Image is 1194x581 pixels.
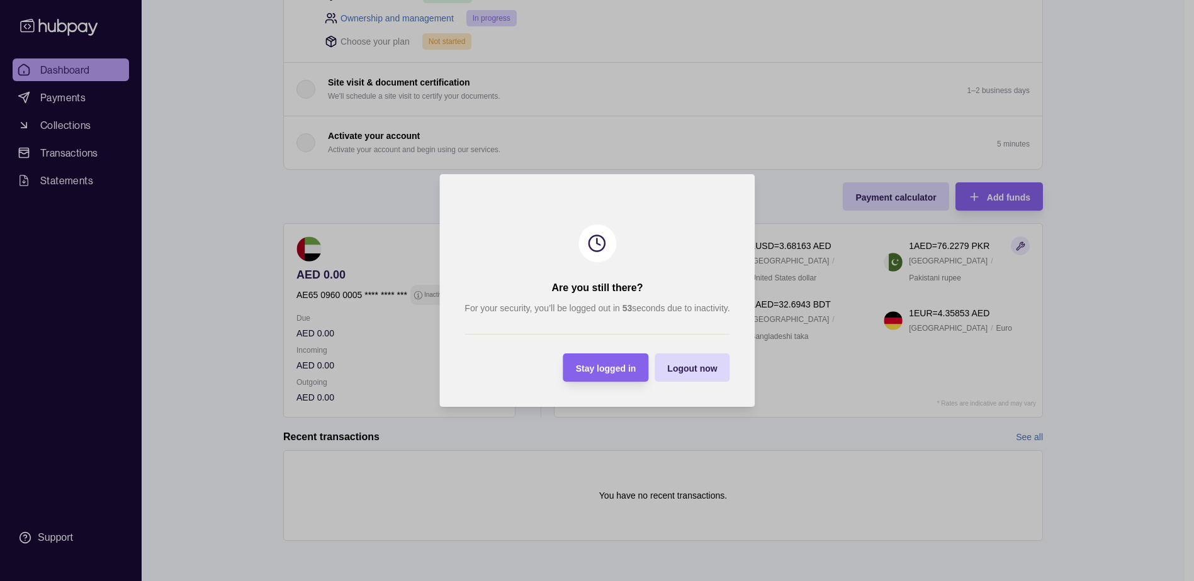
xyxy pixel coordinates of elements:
button: Logout now [655,353,729,382]
button: Stay logged in [563,353,648,382]
span: Stay logged in [575,363,636,373]
h2: Are you still there? [551,281,643,295]
strong: 53 [622,303,632,313]
span: Logout now [667,363,717,373]
p: For your security, you’ll be logged out in seconds due to inactivity. [465,301,729,315]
